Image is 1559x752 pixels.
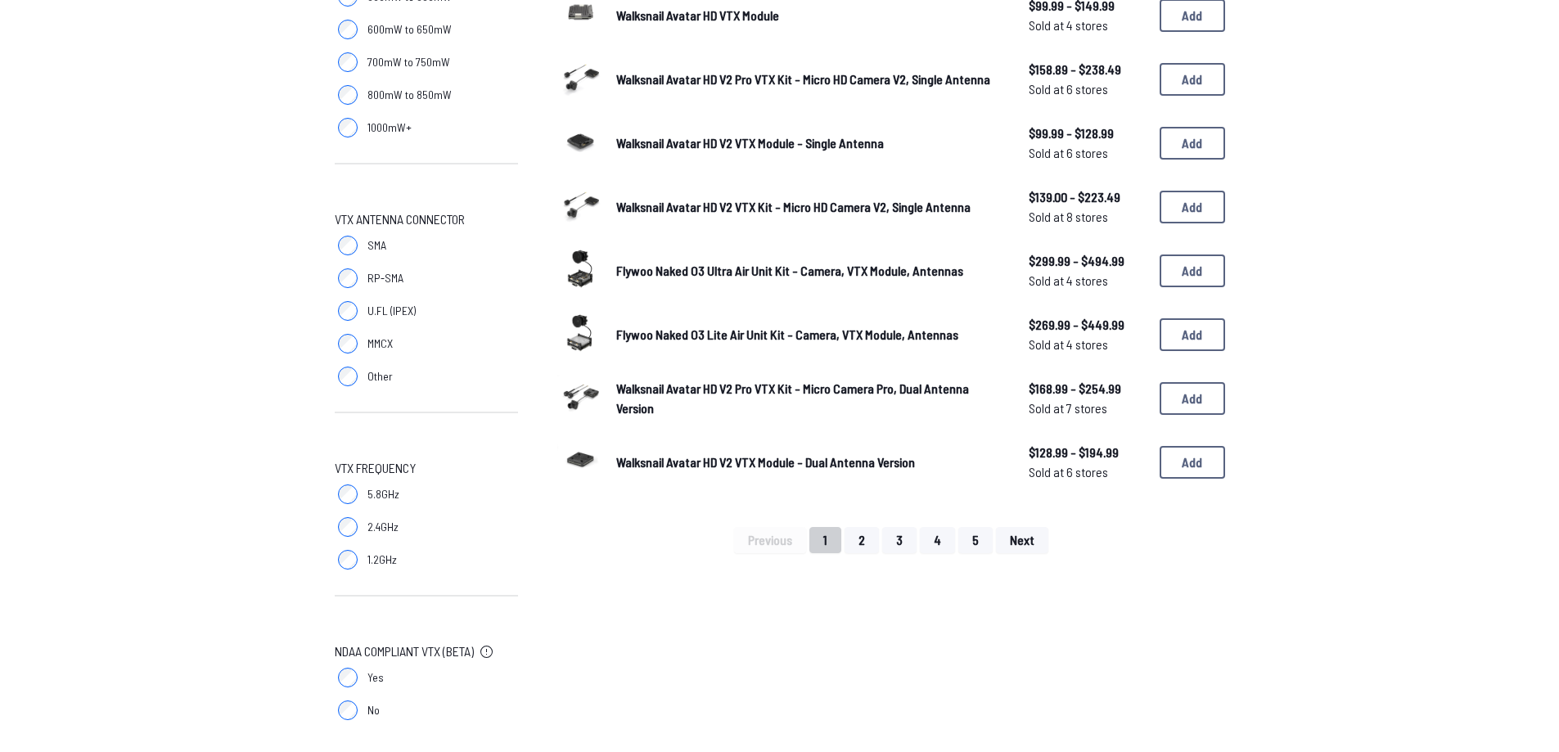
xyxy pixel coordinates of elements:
[338,236,358,255] input: SMA
[338,334,358,353] input: MMCX
[338,268,358,288] input: RP-SMA
[616,133,1003,153] a: Walksnail Avatar HD V2 VTX Module - Single Antenna
[557,309,603,355] img: image
[367,335,393,352] span: MMCX
[557,54,603,105] a: image
[1160,318,1225,351] button: Add
[1029,60,1147,79] span: $158.89 - $238.49
[1029,335,1147,354] span: Sold at 4 stores
[367,552,397,568] span: 1.2GHz
[1029,79,1147,99] span: Sold at 6 stores
[338,52,358,72] input: 700mW to 750mW
[367,270,403,286] span: RP-SMA
[367,21,452,38] span: 600mW to 650mW
[616,454,915,470] span: Walksnail Avatar HD V2 VTX Module - Dual Antenna Version
[338,85,358,105] input: 800mW to 850mW
[367,87,452,103] span: 800mW to 850mW
[335,642,474,661] span: NDAA Compliant VTX (Beta)
[1010,534,1034,547] span: Next
[616,453,1003,472] a: Walksnail Avatar HD V2 VTX Module - Dual Antenna Version
[1160,446,1225,479] button: Add
[1029,271,1147,290] span: Sold at 4 stores
[845,527,879,553] button: 2
[616,326,958,342] span: Flywoo Naked O3 Lite Air Unit Kit - Camera, VTX Module, Antennas
[616,6,1003,25] a: Walksnail Avatar HD VTX Module
[557,182,603,232] a: image
[1029,187,1147,207] span: $139.00 - $223.49
[616,135,884,151] span: Walksnail Avatar HD V2 VTX Module - Single Antenna
[338,20,358,39] input: 600mW to 650mW
[338,484,358,504] input: 5.8GHz
[367,119,412,136] span: 1000mW+
[1029,462,1147,482] span: Sold at 6 stores
[557,437,603,483] img: image
[616,71,990,87] span: Walksnail Avatar HD V2 Pro VTX Kit - Micro HD Camera V2, Single Antenna
[338,367,358,386] input: Other
[557,309,603,360] a: image
[338,301,358,321] input: U.FL (IPEX)
[1029,379,1147,399] span: $168.99 - $254.99
[557,118,603,164] img: image
[367,486,399,502] span: 5.8GHz
[616,197,1003,217] a: Walksnail Avatar HD V2 VTX Kit - Micro HD Camera V2, Single Antenna
[367,519,399,535] span: 2.4GHz
[367,368,393,385] span: Other
[1029,399,1147,418] span: Sold at 7 stores
[1029,143,1147,163] span: Sold at 6 stores
[1029,443,1147,462] span: $128.99 - $194.99
[557,245,603,291] img: image
[616,379,1003,418] a: Walksnail Avatar HD V2 Pro VTX Kit - Micro Camera Pro, Dual Antenna Version
[557,437,603,488] a: image
[882,527,917,553] button: 3
[616,325,1003,344] a: Flywoo Naked O3 Lite Air Unit Kit - Camera, VTX Module, Antennas
[557,118,603,169] a: image
[809,527,841,553] button: 1
[616,7,779,23] span: Walksnail Avatar HD VTX Module
[1029,207,1147,227] span: Sold at 8 stores
[557,373,603,419] img: image
[367,702,380,718] span: No
[367,303,416,319] span: U.FL (IPEX)
[338,668,358,687] input: Yes
[996,527,1048,553] button: Next
[557,54,603,100] img: image
[616,199,971,214] span: Walksnail Avatar HD V2 VTX Kit - Micro HD Camera V2, Single Antenna
[1160,254,1225,287] button: Add
[616,261,1003,281] a: Flywoo Naked O3 Ultra Air Unit Kit - Camera, VTX Module, Antennas
[367,237,386,254] span: SMA
[1160,191,1225,223] button: Add
[616,263,963,278] span: Flywoo Naked O3 Ultra Air Unit Kit - Camera, VTX Module, Antennas
[1029,315,1147,335] span: $269.99 - $449.99
[1160,63,1225,96] button: Add
[338,550,358,570] input: 1.2GHz
[557,373,603,424] a: image
[1160,127,1225,160] button: Add
[616,70,1003,89] a: Walksnail Avatar HD V2 Pro VTX Kit - Micro HD Camera V2, Single Antenna
[338,118,358,137] input: 1000mW+
[1029,251,1147,271] span: $299.99 - $494.99
[920,527,955,553] button: 4
[335,209,465,229] span: VTX Antenna Connector
[367,669,384,686] span: Yes
[1029,124,1147,143] span: $99.99 - $128.99
[1160,382,1225,415] button: Add
[616,381,969,416] span: Walksnail Avatar HD V2 Pro VTX Kit - Micro Camera Pro, Dual Antenna Version
[1029,16,1147,35] span: Sold at 4 stores
[367,54,450,70] span: 700mW to 750mW
[557,245,603,296] a: image
[338,517,358,537] input: 2.4GHz
[557,182,603,227] img: image
[335,458,416,478] span: VTX Frequency
[958,527,993,553] button: 5
[338,700,358,720] input: No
